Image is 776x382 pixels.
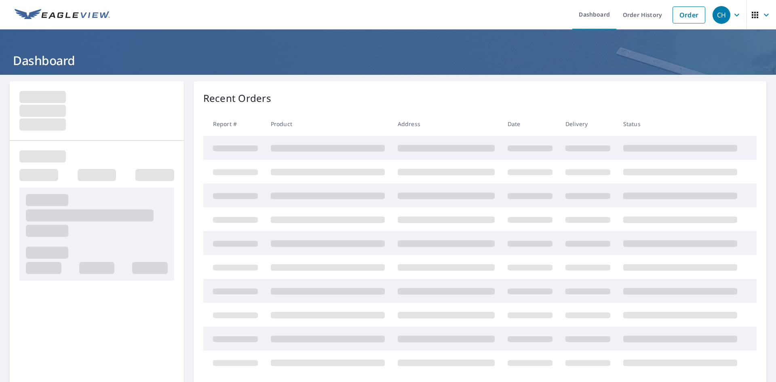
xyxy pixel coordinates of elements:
th: Status [617,112,744,136]
h1: Dashboard [10,52,766,69]
th: Report # [203,112,264,136]
th: Date [501,112,559,136]
th: Delivery [559,112,617,136]
p: Recent Orders [203,91,271,106]
th: Address [391,112,501,136]
a: Order [673,6,705,23]
div: CH [713,6,730,24]
th: Product [264,112,391,136]
img: EV Logo [15,9,110,21]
